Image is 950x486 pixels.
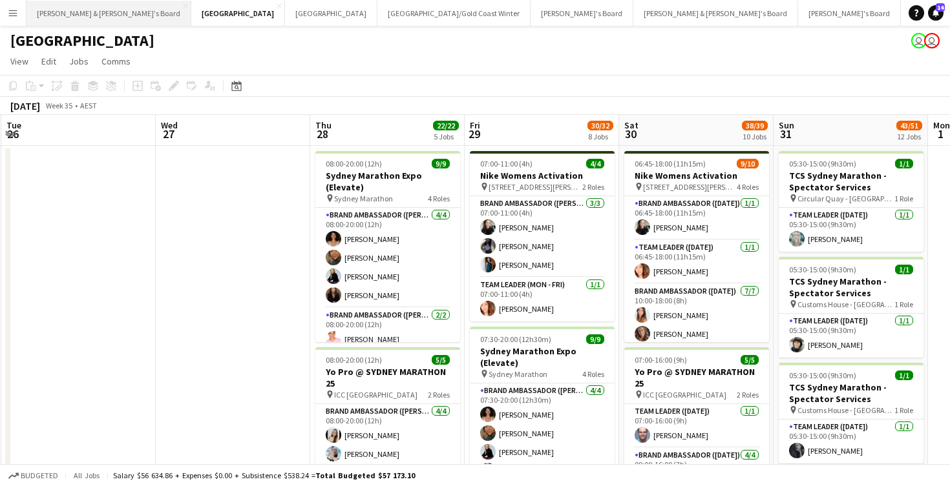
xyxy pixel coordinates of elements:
span: Sun [779,119,794,131]
span: 4 Roles [582,369,604,379]
span: Mon [933,119,950,131]
h1: [GEOGRAPHIC_DATA] [10,31,154,50]
span: 07:00-16:00 (9h) [635,355,687,365]
app-card-role: Team Leader (Mon - Fri)1/107:00-11:00 (4h)[PERSON_NAME] [470,278,615,321]
div: Salary $56 634.86 + Expenses $0.00 + Subsistence $538.24 = [113,471,415,480]
app-job-card: 06:45-18:00 (11h15m)9/10Nike Womens Activation [STREET_ADDRESS][PERSON_NAME]4 RolesBrand Ambassad... [624,151,769,342]
span: 1 Role [894,299,913,309]
app-card-role: Brand Ambassador ([PERSON_NAME])2/208:00-20:00 (12h)[PERSON_NAME] [315,308,460,370]
span: 30/32 [587,121,613,130]
span: 07:30-20:00 (12h30m) [480,334,551,344]
a: Edit [36,53,61,70]
button: [GEOGRAPHIC_DATA]/Gold Coast Winter [377,1,531,26]
span: Circular Quay - [GEOGRAPHIC_DATA] - [GEOGRAPHIC_DATA] [797,194,894,203]
span: Jobs [69,56,89,67]
span: 30 [622,127,639,141]
span: 28 [313,127,332,141]
span: 4/4 [586,159,604,168]
h3: TCS Sydney Marathon - Spectator Services [779,170,924,193]
app-job-card: 08:00-20:00 (12h)9/9Sydney Marathon Expo (Elevate) Sydney Marathon4 RolesBrand Ambassador ([PERSO... [315,151,460,342]
button: [GEOGRAPHIC_DATA] [191,1,285,26]
span: Fri [470,119,480,131]
button: [PERSON_NAME]'s Board [798,1,901,26]
span: 5/5 [432,355,450,365]
h3: Nike Womens Activation [624,170,769,181]
h3: Sydney Marathon Expo (Elevate) [470,345,615,369]
span: 1 Role [894,194,913,203]
app-card-role: Team Leader ([DATE])1/107:00-16:00 (9h)[PERSON_NAME] [624,404,769,448]
span: Budgeted [21,471,58,480]
span: 1 [931,127,950,141]
app-card-role: Brand Ambassador ([DATE])1/106:45-18:00 (11h15m)[PERSON_NAME] [624,196,769,240]
span: Customs House - [GEOGRAPHIC_DATA] [797,299,894,309]
span: 1/1 [895,265,913,274]
span: 43/51 [896,121,922,130]
a: 14 [928,5,944,21]
app-card-role: Team Leader ([DATE])1/105:30-15:00 (9h30m)[PERSON_NAME] [779,208,924,252]
span: 1/1 [895,159,913,168]
a: View [5,53,34,70]
button: [PERSON_NAME] & [PERSON_NAME]'s Board [633,1,798,26]
app-card-role: Team Leader ([DATE])1/106:45-18:00 (11h15m)[PERSON_NAME] [624,240,769,284]
div: 8 Jobs [588,132,613,141]
span: Wed [161,119,178,131]
span: ICC [GEOGRAPHIC_DATA] [334,390,417,400]
span: Customs House - [GEOGRAPHIC_DATA] [797,405,894,415]
span: 38/39 [742,121,768,130]
span: 2 Roles [737,390,759,400]
span: ICC [GEOGRAPHIC_DATA] [643,390,726,400]
h3: Yo Pro @ SYDNEY MARATHON 25 [315,366,460,389]
div: 5 Jobs [434,132,458,141]
span: 14 [936,3,945,12]
span: 05:30-15:00 (9h30m) [789,159,856,168]
span: 2 Roles [428,390,450,400]
span: 22/22 [433,121,459,130]
span: 05:30-15:00 (9h30m) [789,370,856,380]
span: 08:00-20:00 (12h) [326,159,382,168]
span: Sydney Marathon [334,194,393,203]
span: 26 [5,127,21,141]
div: AEST [80,101,97,110]
button: [GEOGRAPHIC_DATA] [285,1,377,26]
app-card-role: Brand Ambassador ([PERSON_NAME])4/407:30-20:00 (12h30m)[PERSON_NAME][PERSON_NAME][PERSON_NAME][PE... [470,383,615,483]
h3: TCS Sydney Marathon - Spectator Services [779,381,924,405]
app-card-role: Team Leader ([DATE])1/105:30-15:00 (9h30m)[PERSON_NAME] [779,314,924,358]
h3: Nike Womens Activation [470,170,615,181]
span: 4 Roles [737,182,759,192]
span: Sat [624,119,639,131]
button: [PERSON_NAME] & [PERSON_NAME]'s Board [26,1,191,26]
span: Sydney Marathon [489,369,547,379]
span: 05:30-15:00 (9h30m) [789,265,856,274]
button: [PERSON_NAME]'s Board [531,1,633,26]
h3: Sydney Marathon Expo (Elevate) [315,170,460,193]
span: 07:00-11:00 (4h) [480,159,533,168]
span: 5/5 [741,355,759,365]
app-user-avatar: James Millard [911,33,927,48]
span: [STREET_ADDRESS][PERSON_NAME] [489,182,582,192]
app-card-role: Team Leader ([DATE])1/105:30-15:00 (9h30m)[PERSON_NAME] [779,420,924,463]
span: [STREET_ADDRESS][PERSON_NAME] [643,182,737,192]
div: 07:00-11:00 (4h)4/4Nike Womens Activation [STREET_ADDRESS][PERSON_NAME]2 RolesBrand Ambassador ([... [470,151,615,321]
app-card-role: Brand Ambassador ([DATE])7/710:00-18:00 (8h)[PERSON_NAME][PERSON_NAME] [624,284,769,440]
app-card-role: Brand Ambassador ([PERSON_NAME])4/408:00-20:00 (12h)[PERSON_NAME][PERSON_NAME][PERSON_NAME][PERSO... [315,208,460,308]
span: 06:45-18:00 (11h15m) [635,159,706,168]
h3: Yo Pro @ SYDNEY MARATHON 25 [624,366,769,389]
span: Total Budgeted $57 173.10 [315,471,415,480]
a: Comms [96,53,136,70]
span: 9/9 [432,159,450,168]
button: Budgeted [6,469,60,483]
div: 10 Jobs [743,132,767,141]
div: [DATE] [10,99,40,112]
span: All jobs [71,471,102,480]
a: Jobs [64,53,94,70]
span: View [10,56,28,67]
span: 1 Role [894,405,913,415]
div: 12 Jobs [897,132,922,141]
span: 08:00-20:00 (12h) [326,355,382,365]
h3: TCS Sydney Marathon - Spectator Services [779,276,924,299]
app-job-card: 05:30-15:00 (9h30m)1/1TCS Sydney Marathon - Spectator Services Customs House - [GEOGRAPHIC_DATA]1... [779,363,924,463]
span: Thu [315,119,332,131]
app-job-card: 05:30-15:00 (9h30m)1/1TCS Sydney Marathon - Spectator Services Circular Quay - [GEOGRAPHIC_DATA] ... [779,151,924,252]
